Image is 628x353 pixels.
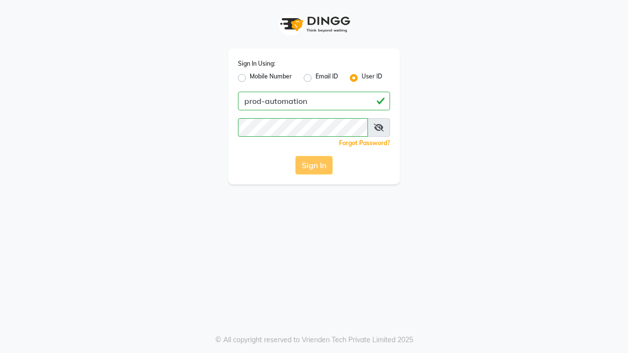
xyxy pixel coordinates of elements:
[250,72,292,84] label: Mobile Number
[238,118,368,137] input: Username
[238,92,390,110] input: Username
[275,10,353,39] img: logo1.svg
[238,59,275,68] label: Sign In Using:
[339,139,390,147] a: Forgot Password?
[362,72,382,84] label: User ID
[315,72,338,84] label: Email ID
